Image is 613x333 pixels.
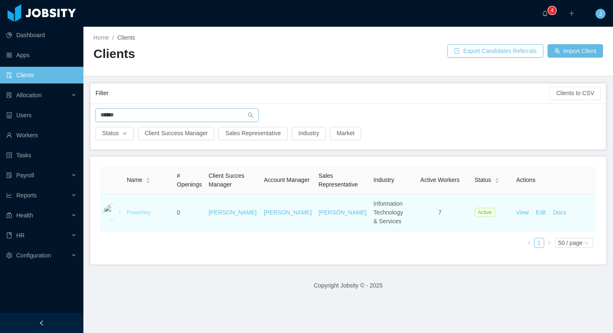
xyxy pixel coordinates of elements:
[292,127,326,140] button: Industry
[495,180,499,182] i: icon: caret-down
[93,45,348,63] h2: Clients
[548,6,556,15] sup: 4
[6,47,77,63] a: icon: appstoreApps
[16,232,25,239] span: HR
[264,209,312,216] a: [PERSON_NAME]
[173,194,205,231] td: 0
[516,209,529,216] a: View
[16,192,37,199] span: Reports
[209,172,244,188] span: Client Succes Manager
[264,177,310,183] span: Account Manager
[558,238,583,247] div: 50 / page
[95,127,134,140] button: Statusicon: down
[127,209,151,216] a: Powerley
[536,209,546,216] a: Edit
[83,271,613,300] footer: Copyright Jobsity © - 2025
[584,240,589,246] i: icon: down
[16,252,51,259] span: Configuration
[495,177,499,179] i: icon: caret-up
[95,86,550,101] div: Filter
[6,172,12,178] i: icon: file-protect
[569,10,575,16] i: icon: plus
[374,200,403,225] span: Information Technology & Services
[6,127,77,144] a: icon: userWorkers
[475,208,495,217] span: Active
[527,240,532,245] i: icon: left
[209,209,256,216] a: [PERSON_NAME]
[112,34,114,41] span: /
[548,44,603,58] button: icon: usergroup-addImport Client
[6,107,77,124] a: icon: robotUsers
[374,177,394,183] span: Industry
[547,240,552,245] i: icon: right
[177,172,202,188] span: # Openings
[524,238,534,248] li: Previous Page
[599,9,602,19] span: J
[6,212,12,218] i: icon: medicine-box
[117,34,135,41] span: Clients
[127,176,142,184] span: Name
[550,87,601,100] button: Clients to CSV
[6,232,12,238] i: icon: book
[248,112,254,118] i: icon: search
[551,6,554,15] p: 4
[146,177,151,179] i: icon: caret-up
[516,177,535,183] span: Actions
[146,180,151,182] i: icon: caret-down
[16,172,34,179] span: Payroll
[542,10,548,16] i: icon: bell
[495,177,500,182] div: Sort
[447,44,543,58] button: icon: exportExport Candidates Referrals
[319,209,367,216] a: [PERSON_NAME]
[138,127,215,140] button: Client Success Manager
[6,252,12,258] i: icon: setting
[16,212,33,219] span: Health
[6,147,77,164] a: icon: profileTasks
[553,209,566,216] a: Docs
[420,177,460,183] span: Active Workers
[6,92,12,98] i: icon: solution
[16,92,42,98] span: Allocation
[146,177,151,182] div: Sort
[535,238,544,247] a: 1
[409,194,471,231] td: 7
[6,67,77,83] a: icon: auditClients
[330,127,361,140] button: Market
[6,27,77,43] a: icon: pie-chartDashboard
[219,127,287,140] button: Sales Representative
[93,34,109,41] a: Home
[544,238,554,248] li: Next Page
[534,238,544,248] li: 1
[103,204,120,221] img: 50c7e660-3a84-11ed-ab62-e5ecf1eac872_6351a1759a2eb-400w.png
[319,172,358,188] span: Sales Representative
[475,176,491,184] span: Status
[6,192,12,198] i: icon: line-chart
